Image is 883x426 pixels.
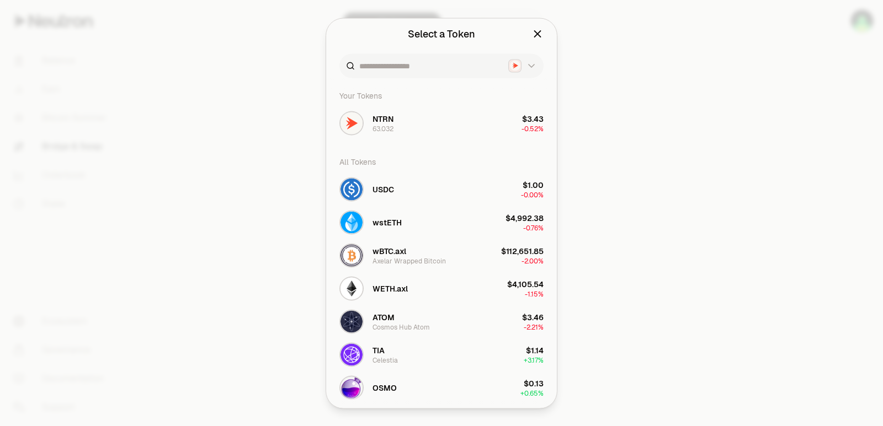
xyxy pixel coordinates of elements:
span: NTRN [373,113,393,124]
div: $0.13 [524,378,544,389]
span: USDC [373,184,394,195]
img: TIA Logo [341,343,363,365]
div: Axelar Wrapped Bitcoin [373,256,446,265]
span: -0.00% [521,190,544,199]
button: wBTC.axl LogowBTC.axlAxelar Wrapped Bitcoin$112,651.85-2.00% [333,239,550,272]
div: $3.43 [522,113,544,124]
img: Neutron Logo [510,61,520,71]
span: TIA [373,344,385,355]
div: Celestia [373,355,398,364]
span: + 0.65% [520,389,544,397]
div: $4,992.38 [506,212,544,223]
img: USDC Logo [341,178,363,200]
button: NTRN LogoNTRN63.032$3.43-0.52% [333,106,550,139]
span: -0.52% [522,124,544,133]
button: USDC LogoUSDC$1.00-0.00% [333,172,550,206]
span: OSMO [373,382,397,393]
div: Your Tokens [333,84,550,106]
button: ATOM LogoATOMCosmos Hub Atom$3.46-2.21% [333,305,550,338]
img: wstETH Logo [341,211,363,233]
button: Close [531,26,544,41]
span: -0.76% [523,223,544,232]
span: -2.00% [522,256,544,265]
div: 63.032 [373,124,393,133]
div: $112,651.85 [501,245,544,256]
button: wstETH LogowstETH$4,992.38-0.76% [333,206,550,239]
div: $4,105.54 [507,278,544,289]
img: OSMO Logo [341,376,363,398]
span: -2.21% [524,322,544,331]
button: OSMO LogoOSMO$0.13+0.65% [333,371,550,404]
button: WETH.axl LogoWETH.axl$4,105.54-1.15% [333,272,550,305]
span: wBTC.axl [373,245,406,256]
img: NTRN Logo [341,112,363,134]
img: wBTC.axl Logo [341,244,363,266]
img: WETH.axl Logo [341,277,363,299]
span: WETH.axl [373,283,408,294]
img: ATOM Logo [341,310,363,332]
div: Select a Token [408,26,475,41]
div: All Tokens [333,150,550,172]
button: Neutron LogoNeutron Logo [508,59,537,72]
span: wstETH [373,217,402,228]
div: Cosmos Hub Atom [373,322,430,331]
div: $1.00 [523,179,544,190]
button: TIA LogoTIACelestia$1.14+3.17% [333,338,550,371]
div: $3.46 [522,311,544,322]
span: ATOM [373,311,395,322]
div: $1.14 [526,344,544,355]
span: + 3.17% [524,355,544,364]
span: -1.15% [525,289,544,298]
